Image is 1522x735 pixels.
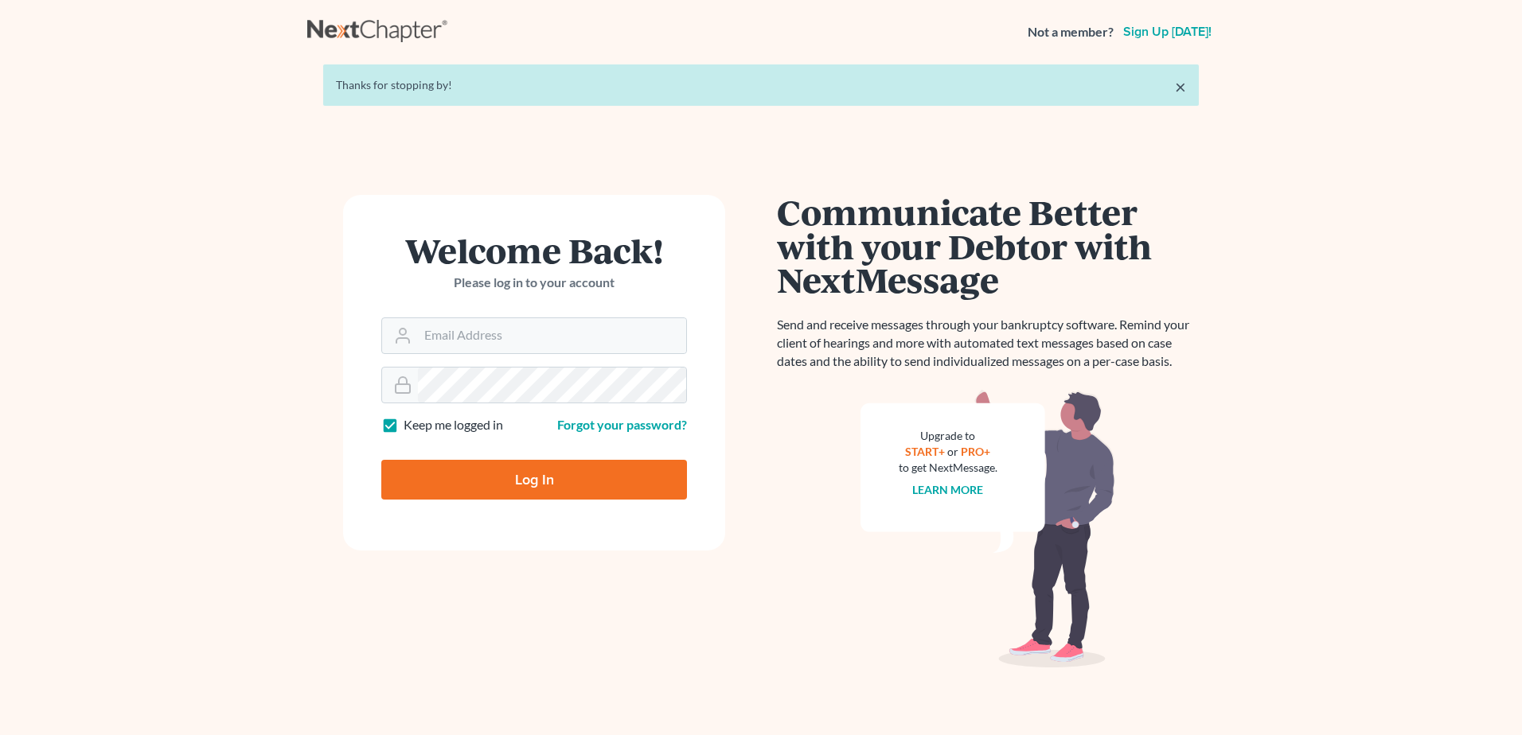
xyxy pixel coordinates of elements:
[899,460,997,476] div: to get NextMessage.
[899,428,997,444] div: Upgrade to
[404,416,503,434] label: Keep me logged in
[1028,23,1114,41] strong: Not a member?
[1120,25,1215,38] a: Sign up [DATE]!
[906,445,946,458] a: START+
[336,77,1186,93] div: Thanks for stopping by!
[777,195,1199,297] h1: Communicate Better with your Debtor with NextMessage
[861,390,1115,668] img: nextmessage_bg-59042aed3d76b12b5cd301f8e5b87938c9018125f34e5fa2b7a6b67550977c72.svg
[962,445,991,458] a: PRO+
[381,233,687,267] h1: Welcome Back!
[948,445,959,458] span: or
[418,318,686,353] input: Email Address
[1175,77,1186,96] a: ×
[381,460,687,500] input: Log In
[381,274,687,292] p: Please log in to your account
[777,316,1199,371] p: Send and receive messages through your bankruptcy software. Remind your client of hearings and mo...
[557,417,687,432] a: Forgot your password?
[913,483,984,496] a: Learn more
